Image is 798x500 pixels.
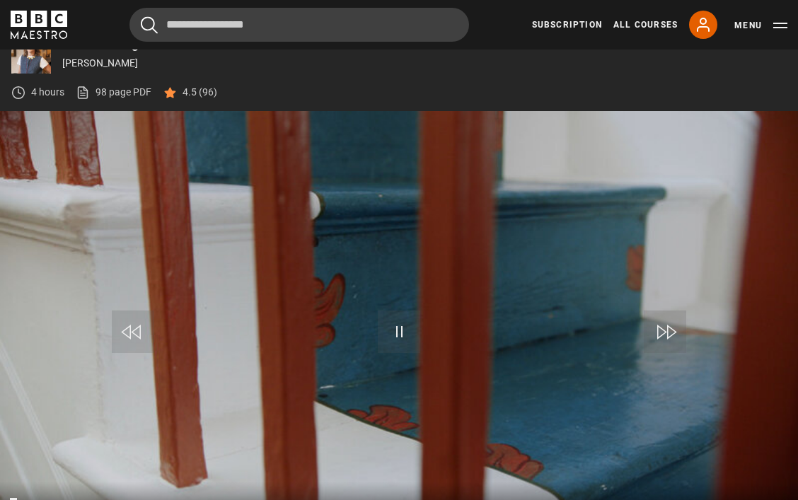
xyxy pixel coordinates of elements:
p: 4.5 (96) [183,85,217,100]
p: [PERSON_NAME] [62,56,787,71]
p: 4 hours [31,85,64,100]
button: Toggle navigation [734,18,787,33]
a: All Courses [613,18,678,31]
input: Search [129,8,469,42]
p: Interior Design [62,37,787,50]
a: Subscription [532,18,602,31]
button: Submit the search query [141,16,158,34]
svg: BBC Maestro [11,11,67,39]
a: 98 page PDF [76,85,151,100]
